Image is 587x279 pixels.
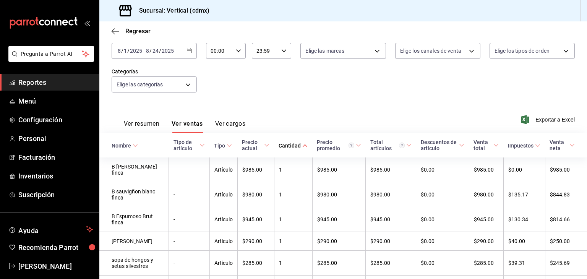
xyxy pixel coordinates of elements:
[366,251,416,276] td: $285.00
[274,182,312,207] td: 1
[370,139,405,151] div: Total artículos
[18,242,93,253] span: Recomienda Parrot
[143,48,145,54] span: -
[99,232,169,251] td: [PERSON_NAME]
[399,143,405,148] svg: El total artículos considera cambios de precios en los artículos así como costos adicionales por ...
[274,157,312,182] td: 1
[279,143,301,149] div: Cantidad
[146,48,149,54] input: --
[349,143,354,148] svg: Precio promedio = Total artículos / cantidad
[317,139,361,151] span: Precio promedio
[274,207,312,232] td: 1
[469,207,503,232] td: $945.00
[18,96,93,106] span: Menú
[117,81,163,88] span: Elige las categorías
[416,232,469,251] td: $0.00
[209,157,237,182] td: Artículo
[169,207,209,232] td: -
[550,139,575,151] span: Venta neta
[503,232,545,251] td: $40.00
[124,120,245,133] div: navigation tabs
[18,133,93,144] span: Personal
[214,143,225,149] div: Tipo
[18,171,93,181] span: Inventarios
[172,120,203,133] button: Ver ventas
[18,115,93,125] span: Configuración
[99,157,169,182] td: B [PERSON_NAME] finca
[149,48,152,54] span: /
[545,251,587,276] td: $245.69
[209,207,237,232] td: Artículo
[469,157,503,182] td: $985.00
[127,48,130,54] span: /
[161,48,174,54] input: ----
[152,48,159,54] input: --
[159,48,161,54] span: /
[99,182,169,207] td: B sauvigñon blanc finca
[366,182,416,207] td: $980.00
[112,28,151,35] button: Regresar
[366,207,416,232] td: $945.00
[279,143,308,149] span: Cantidad
[133,6,209,15] h3: Sucursal: Vertical (cdmx)
[84,20,90,26] button: open_drawer_menu
[312,182,365,207] td: $980.00
[99,207,169,232] td: B Espumoso Brut finca
[416,251,469,276] td: $0.00
[242,139,269,151] span: Precio actual
[495,47,550,55] span: Elige los tipos de orden
[469,232,503,251] td: $290.00
[370,139,412,151] span: Total artículos
[18,261,93,271] span: [PERSON_NAME]
[174,139,205,151] span: Tipo de artículo
[312,232,365,251] td: $290.00
[317,139,354,151] div: Precio promedio
[312,251,365,276] td: $285.00
[5,55,94,63] a: Pregunta a Parrot AI
[209,232,237,251] td: Artículo
[416,157,469,182] td: $0.00
[550,139,568,151] div: Venta neta
[169,232,209,251] td: -
[508,143,540,149] span: Impuestos
[305,47,344,55] span: Elige las marcas
[274,251,312,276] td: 1
[237,157,274,182] td: $985.00
[274,232,312,251] td: 1
[421,139,465,151] span: Descuentos de artículo
[123,48,127,54] input: --
[112,69,197,74] label: Categorías
[469,251,503,276] td: $285.00
[209,182,237,207] td: Artículo
[545,207,587,232] td: $814.66
[112,143,138,149] span: Nombre
[416,207,469,232] td: $0.00
[130,48,143,54] input: ----
[503,182,545,207] td: $135.17
[312,157,365,182] td: $985.00
[522,115,575,124] button: Exportar a Excel
[18,225,83,234] span: Ayuda
[503,207,545,232] td: $130.34
[117,48,121,54] input: --
[21,50,82,58] span: Pregunta a Parrot AI
[503,251,545,276] td: $39.31
[174,139,198,151] div: Tipo de artículo
[125,28,151,35] span: Regresar
[215,120,246,133] button: Ver cargos
[416,182,469,207] td: $0.00
[421,139,458,151] div: Descuentos de artículo
[237,251,274,276] td: $285.00
[112,143,131,149] div: Nombre
[545,157,587,182] td: $985.00
[545,182,587,207] td: $844.83
[237,207,274,232] td: $945.00
[508,143,533,149] div: Impuestos
[169,157,209,182] td: -
[473,139,492,151] div: Venta total
[124,120,159,133] button: Ver resumen
[18,190,93,200] span: Suscripción
[366,157,416,182] td: $985.00
[503,157,545,182] td: $0.00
